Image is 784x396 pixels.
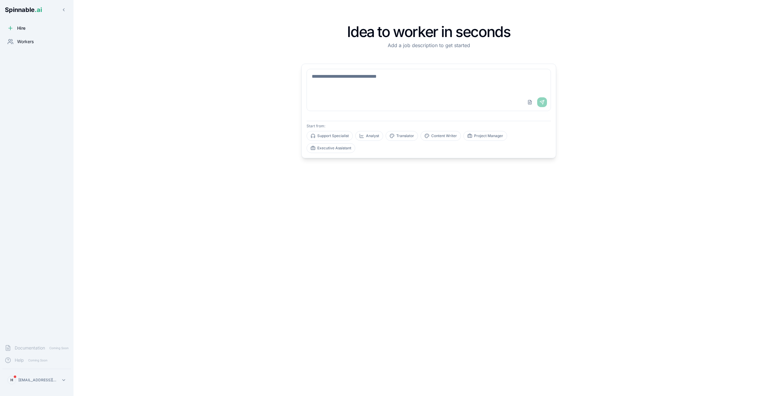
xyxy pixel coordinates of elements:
span: Help [15,357,24,363]
span: Coming Soon [26,357,49,363]
button: H[EMAIL_ADDRESS][DOMAIN_NAME] [5,374,69,386]
span: Workers [17,39,34,45]
p: Add a job description to get started [301,42,556,49]
p: [EMAIL_ADDRESS][DOMAIN_NAME] [18,378,59,383]
button: Content Writer [420,131,461,141]
button: Translator [386,131,418,141]
span: Documentation [15,345,45,351]
span: Spinnable [5,6,42,13]
h1: Idea to worker in seconds [301,24,556,39]
button: Executive Assistant [307,143,355,153]
span: .ai [35,6,42,13]
button: Support Specialist [307,131,353,141]
span: Hire [17,25,25,31]
span: Coming Soon [47,345,70,351]
span: H [10,378,13,383]
button: Analyst [355,131,383,141]
p: Start from: [307,124,551,129]
button: Project Manager [463,131,507,141]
